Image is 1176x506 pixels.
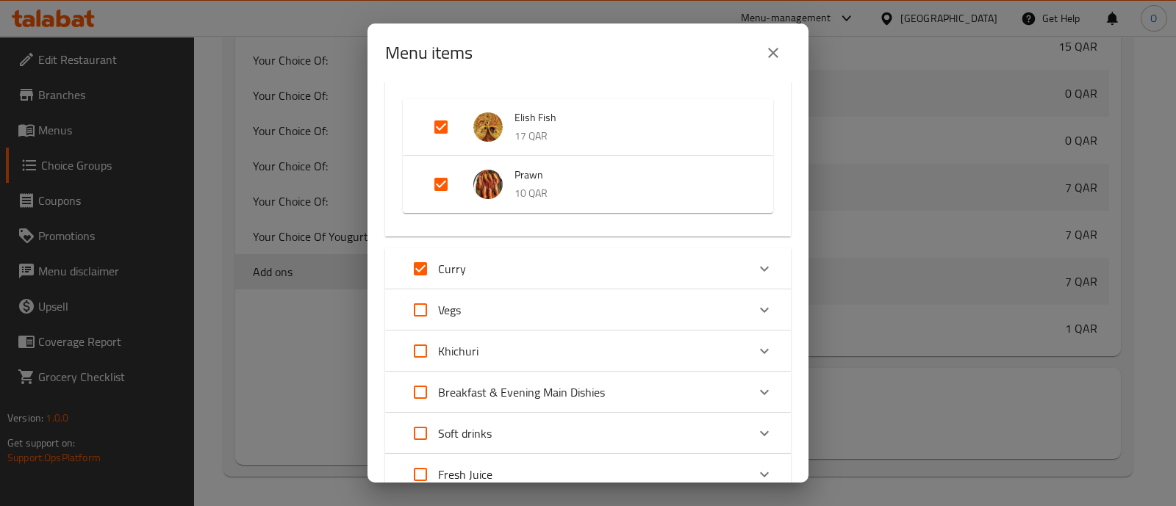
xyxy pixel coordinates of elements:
[438,466,492,483] p: Fresh Juice
[438,260,466,278] p: Curry
[385,372,791,413] div: Expand
[438,383,605,401] p: Breakfast & Evening Main Dishies
[473,112,503,142] img: Elish Fish
[403,98,773,156] div: Expand
[403,156,773,213] div: Expand
[385,41,473,65] h2: Menu items
[385,87,791,236] div: Expand
[438,301,461,319] p: Vegs
[385,289,791,330] div: Expand
[385,413,791,454] div: Expand
[385,454,791,495] div: Expand
[385,248,791,289] div: Expand
[756,35,791,71] button: close
[514,127,744,145] p: 17 QAR
[514,166,744,184] span: Prawn
[473,170,503,199] img: Prawn
[438,342,478,360] p: Khichuri
[385,330,791,372] div: Expand
[514,184,744,203] p: 10 QAR
[438,424,492,442] p: Soft drinks
[514,109,744,127] span: Elish Fish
